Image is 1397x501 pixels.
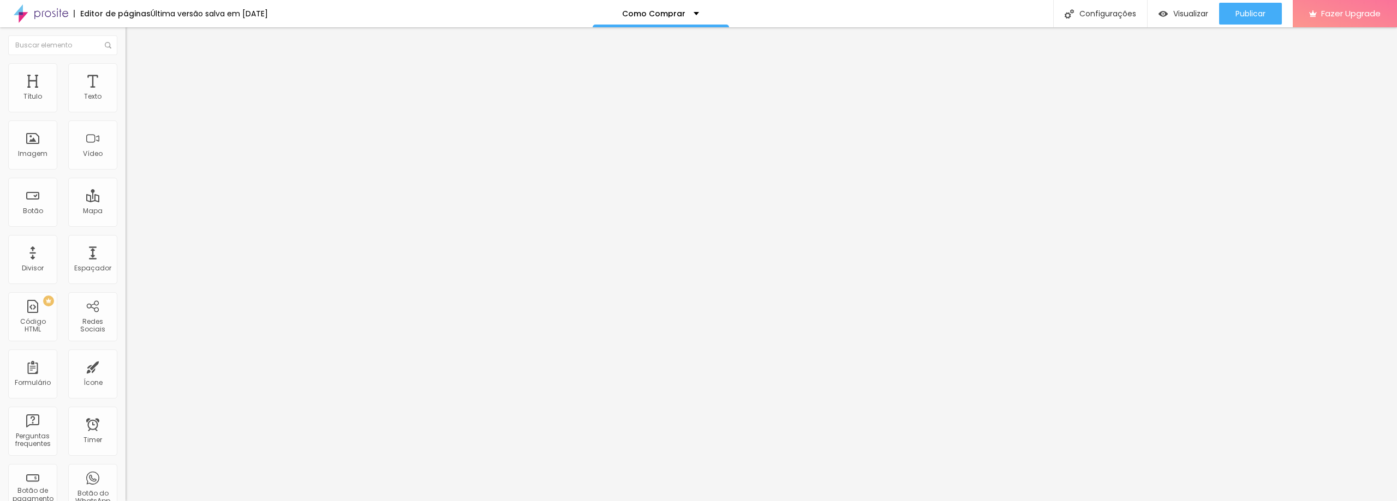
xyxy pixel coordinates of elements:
div: Última versão salva em [DATE] [151,10,268,17]
img: Icone [1065,9,1074,19]
div: Ícone [83,379,103,387]
img: Icone [105,42,111,49]
span: Visualizar [1173,9,1208,18]
input: Buscar elemento [8,35,117,55]
div: Formulário [15,379,51,387]
div: Texto [84,93,102,100]
p: Como Comprar [622,10,685,17]
div: Divisor [22,264,44,272]
div: Perguntas frequentes [11,432,54,448]
div: Timer [83,436,102,444]
button: Visualizar [1148,3,1219,25]
div: Redes Sociais [71,318,114,334]
div: Editor de páginas [74,10,151,17]
div: Vídeo [83,150,103,158]
div: Imagem [18,150,47,158]
div: Título [23,93,42,100]
iframe: Editor [126,27,1397,501]
div: Botão [23,207,43,215]
span: Publicar [1235,9,1265,18]
button: Publicar [1219,3,1282,25]
div: Espaçador [74,264,111,272]
img: view-1.svg [1159,9,1168,19]
div: Código HTML [11,318,54,334]
span: Fazer Upgrade [1321,9,1381,18]
div: Mapa [83,207,103,215]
